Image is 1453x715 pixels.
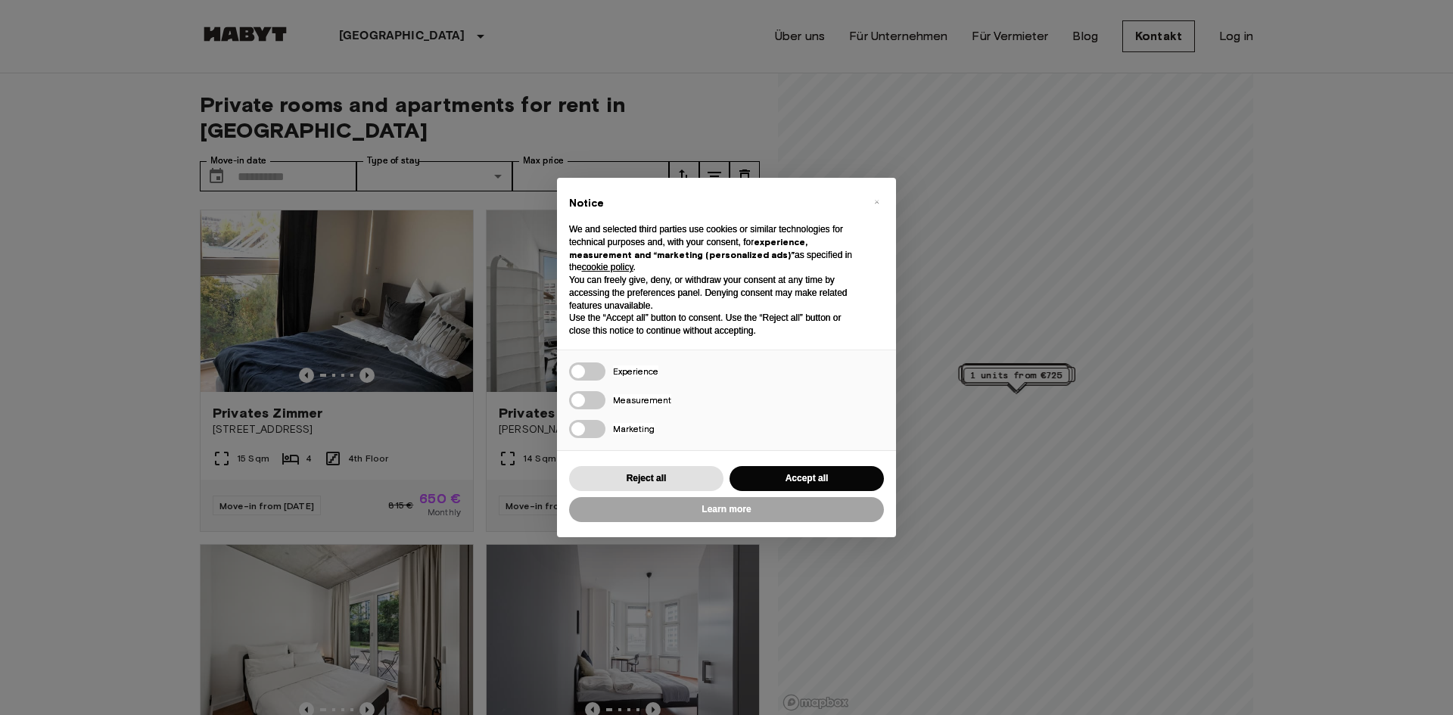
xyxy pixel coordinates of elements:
strong: experience, measurement and “marketing (personalized ads)” [569,236,807,260]
span: × [874,193,879,211]
p: Use the “Accept all” button to consent. Use the “Reject all” button or close this notice to conti... [569,312,860,337]
p: We and selected third parties use cookies or similar technologies for technical purposes and, wit... [569,223,860,274]
button: Accept all [730,466,884,491]
span: Experience [613,365,658,377]
button: Close this notice [864,190,888,214]
button: Reject all [569,466,723,491]
p: You can freely give, deny, or withdraw your consent at any time by accessing the preferences pane... [569,274,860,312]
a: cookie policy [582,262,633,272]
h2: Notice [569,196,860,211]
span: Marketing [613,423,655,434]
button: Learn more [569,497,884,522]
span: Measurement [613,394,671,406]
